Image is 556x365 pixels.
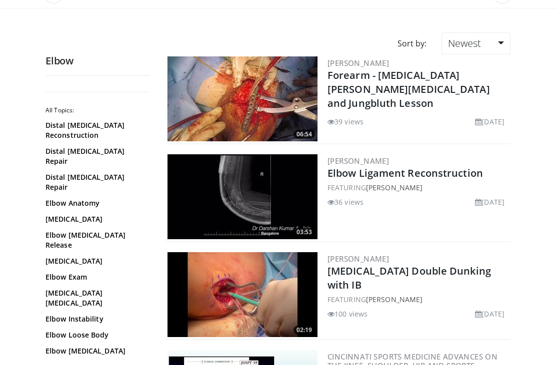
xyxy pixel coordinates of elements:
[366,295,422,304] a: [PERSON_NAME]
[327,254,389,264] a: [PERSON_NAME]
[167,252,317,337] img: 25a20e55-2dbe-4643-b1df-73d660d99ebd.300x170_q85_crop-smart_upscale.jpg
[327,166,483,180] a: Elbow Ligament Reconstruction
[327,156,389,166] a: [PERSON_NAME]
[366,183,422,192] a: [PERSON_NAME]
[293,326,315,335] span: 02:19
[167,154,317,239] img: 3662b09b-a1b5-4d76-9566-0717855db48d.300x170_q85_crop-smart_upscale.jpg
[327,197,363,207] li: 36 views
[45,256,145,266] a: [MEDICAL_DATA]
[167,154,317,239] a: 03:53
[448,36,481,50] span: Newest
[327,58,389,68] a: [PERSON_NAME]
[327,294,508,305] div: FEATURING
[45,146,145,166] a: Distal [MEDICAL_DATA] Repair
[475,309,504,319] li: [DATE]
[45,314,145,324] a: Elbow Instability
[327,68,490,110] a: Forearm - [MEDICAL_DATA][PERSON_NAME][MEDICAL_DATA] and Jungbluth Lesson
[293,228,315,237] span: 03:53
[441,32,510,54] a: Newest
[45,272,145,282] a: Elbow Exam
[45,106,148,114] h2: All Topics:
[475,116,504,127] li: [DATE]
[45,172,145,192] a: Distal [MEDICAL_DATA] Repair
[327,264,491,292] a: [MEDICAL_DATA] Double Dunking with IB
[327,309,367,319] li: 100 views
[45,346,145,356] a: Elbow [MEDICAL_DATA]
[327,116,363,127] li: 39 views
[45,198,145,208] a: Elbow Anatomy
[167,252,317,337] a: 02:19
[45,214,145,224] a: [MEDICAL_DATA]
[327,182,508,193] div: FEATURING
[45,120,145,140] a: Distal [MEDICAL_DATA] Reconstruction
[390,32,434,54] div: Sort by:
[45,288,145,308] a: [MEDICAL_DATA] [MEDICAL_DATA]
[167,56,317,141] img: 8eb1b581-1f49-4132-a6ff-46c20d2c9ccc.300x170_q85_crop-smart_upscale.jpg
[45,230,145,250] a: Elbow [MEDICAL_DATA] Release
[167,56,317,141] a: 06:54
[45,54,150,67] h2: Elbow
[475,197,504,207] li: [DATE]
[45,330,145,340] a: Elbow Loose Body
[293,130,315,139] span: 06:54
